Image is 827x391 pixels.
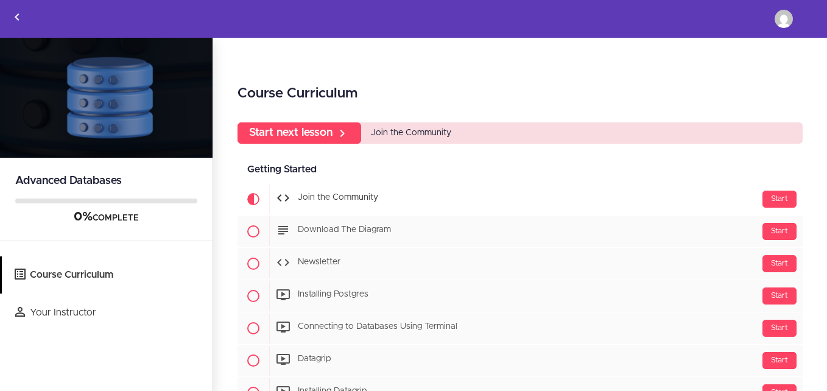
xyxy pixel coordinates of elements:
div: Start [762,223,797,240]
svg: Back to courses [10,10,24,24]
span: Current item [238,183,269,215]
span: Join the Community [371,129,451,137]
span: Download The Diagram [298,226,391,234]
a: Start Connecting to Databases Using Terminal [238,312,803,344]
a: Start Newsletter [238,248,803,280]
span: Join the Community [298,194,378,202]
div: Start [762,320,797,337]
span: Connecting to Databases Using Terminal [298,323,457,331]
a: Start Download The Diagram [238,216,803,247]
a: Start Installing Postgres [238,280,803,312]
span: Installing Postgres [298,291,368,299]
span: Newsletter [298,258,340,267]
a: Your Instructor [2,294,213,331]
span: Datagrip [298,355,331,364]
a: Back to courses [1,1,33,37]
div: Start [762,255,797,272]
a: Course Curriculum [2,256,213,294]
span: 0% [74,211,93,223]
div: Start [762,191,797,208]
img: bittukp2000@gmail.com [775,10,793,28]
div: COMPLETE [15,210,197,225]
a: Start Datagrip [238,345,803,376]
h2: Course Curriculum [238,83,803,104]
div: Getting Started [238,156,803,183]
a: Start next lesson [238,122,361,144]
div: Start [762,352,797,369]
a: Current item Start Join the Community [238,183,803,215]
div: Start [762,287,797,305]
